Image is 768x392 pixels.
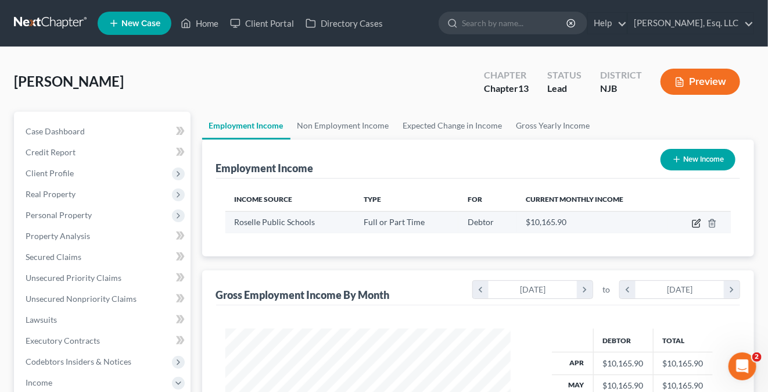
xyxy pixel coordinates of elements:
[16,142,191,163] a: Credit Report
[202,112,290,140] a: Employment Income
[16,288,191,309] a: Unsecured Nonpriority Claims
[577,281,593,298] i: chevron_right
[593,329,653,352] th: Debtor
[26,377,52,387] span: Income
[26,273,121,283] span: Unsecured Priority Claims
[489,281,577,298] div: [DATE]
[16,268,191,288] a: Unsecured Priority Claims
[752,352,762,362] span: 2
[526,195,623,204] span: Current Monthly Income
[484,82,529,95] div: Chapter
[216,161,314,175] div: Employment Income
[547,82,582,95] div: Lead
[16,226,191,247] a: Property Analysis
[661,149,735,170] button: New Income
[26,336,100,345] span: Executory Contracts
[547,69,582,82] div: Status
[26,294,137,304] span: Unsecured Nonpriority Claims
[216,288,390,302] div: Gross Employment Income By Month
[653,329,713,352] th: Total
[600,82,642,95] div: NJB
[14,73,124,90] span: [PERSON_NAME]
[468,217,494,227] span: Debtor
[484,69,529,82] div: Chapter
[26,252,81,262] span: Secured Claims
[26,315,57,325] span: Lawsuits
[364,217,425,227] span: Full or Part Time
[473,281,489,298] i: chevron_left
[653,352,713,375] td: $10,165.90
[636,281,724,298] div: [DATE]
[235,195,293,204] span: Income Source
[600,69,642,82] div: District
[518,83,529,94] span: 13
[224,13,300,34] a: Client Portal
[602,284,610,295] span: to
[603,380,644,391] div: $10,165.90
[121,19,160,28] span: New Case
[462,12,568,34] input: Search by name...
[26,357,131,366] span: Codebtors Insiders & Notices
[290,112,396,140] a: Non Employment Income
[16,330,191,351] a: Executory Contracts
[26,168,74,178] span: Client Profile
[26,210,92,220] span: Personal Property
[26,147,76,157] span: Credit Report
[628,13,753,34] a: [PERSON_NAME], Esq. LLC
[235,217,315,227] span: Roselle Public Schools
[509,112,597,140] a: Gross Yearly Income
[16,247,191,268] a: Secured Claims
[588,13,627,34] a: Help
[468,195,482,204] span: For
[16,309,191,330] a: Lawsuits
[396,112,509,140] a: Expected Change in Income
[364,195,381,204] span: Type
[552,352,594,375] th: Apr
[26,231,90,241] span: Property Analysis
[526,217,566,227] span: $10,165.90
[26,126,85,136] span: Case Dashboard
[26,189,76,199] span: Real Property
[724,281,740,298] i: chevron_right
[620,281,636,298] i: chevron_left
[661,69,740,95] button: Preview
[603,358,644,369] div: $10,165.90
[300,13,389,34] a: Directory Cases
[175,13,224,34] a: Home
[728,352,756,380] iframe: Intercom live chat
[16,121,191,142] a: Case Dashboard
